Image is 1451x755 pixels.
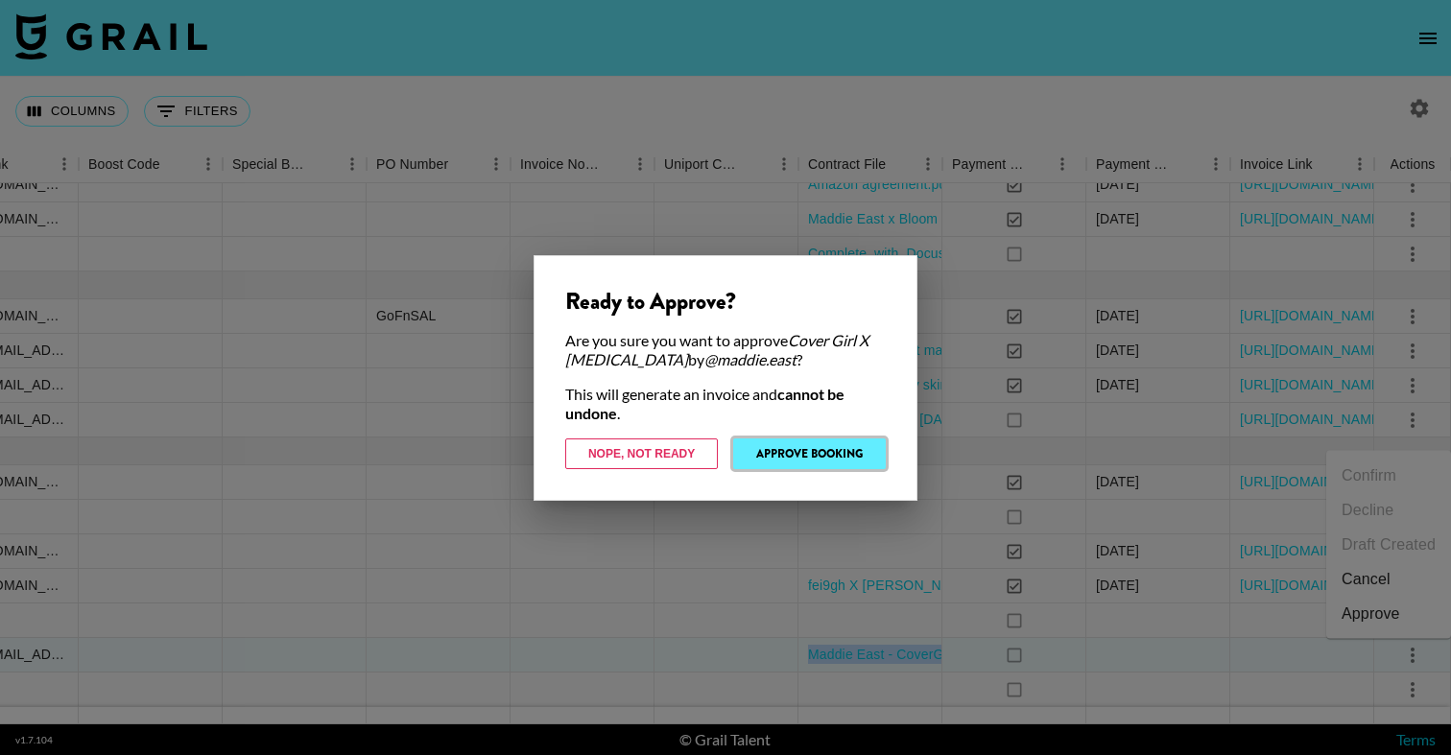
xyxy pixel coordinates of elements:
strong: cannot be undone [565,385,844,422]
em: @ maddie.east [704,350,797,368]
div: This will generate an invoice and . [565,385,886,423]
div: Are you sure you want to approve by ? [565,331,886,369]
button: Approve Booking [733,438,886,469]
em: Cover Girl X [MEDICAL_DATA] [565,331,868,368]
button: Nope, Not Ready [565,438,718,469]
div: Ready to Approve? [565,287,886,316]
